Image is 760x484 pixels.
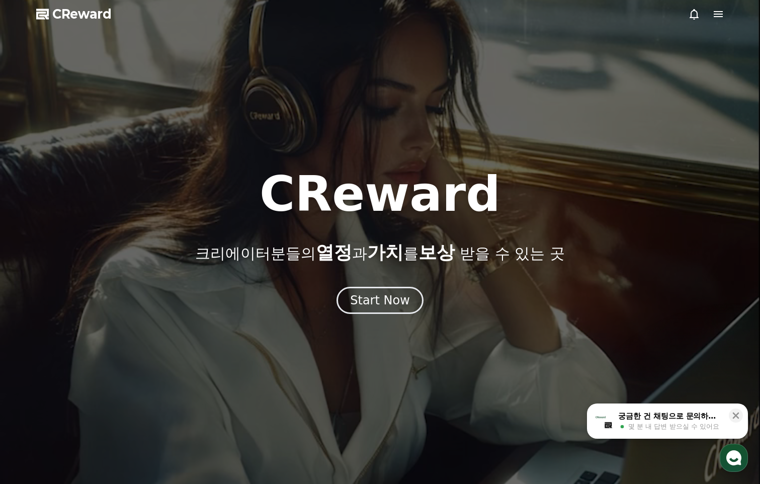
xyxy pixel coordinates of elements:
[52,6,112,22] span: CReward
[260,170,500,218] h1: CReward
[367,242,403,263] span: 가치
[36,6,112,22] a: CReward
[350,292,410,308] div: Start Now
[336,297,424,306] a: Start Now
[195,243,564,263] p: 크리에이터분들의 과 를 받을 수 있는 곳
[418,242,455,263] span: 보상
[316,242,352,263] span: 열정
[336,287,424,314] button: Start Now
